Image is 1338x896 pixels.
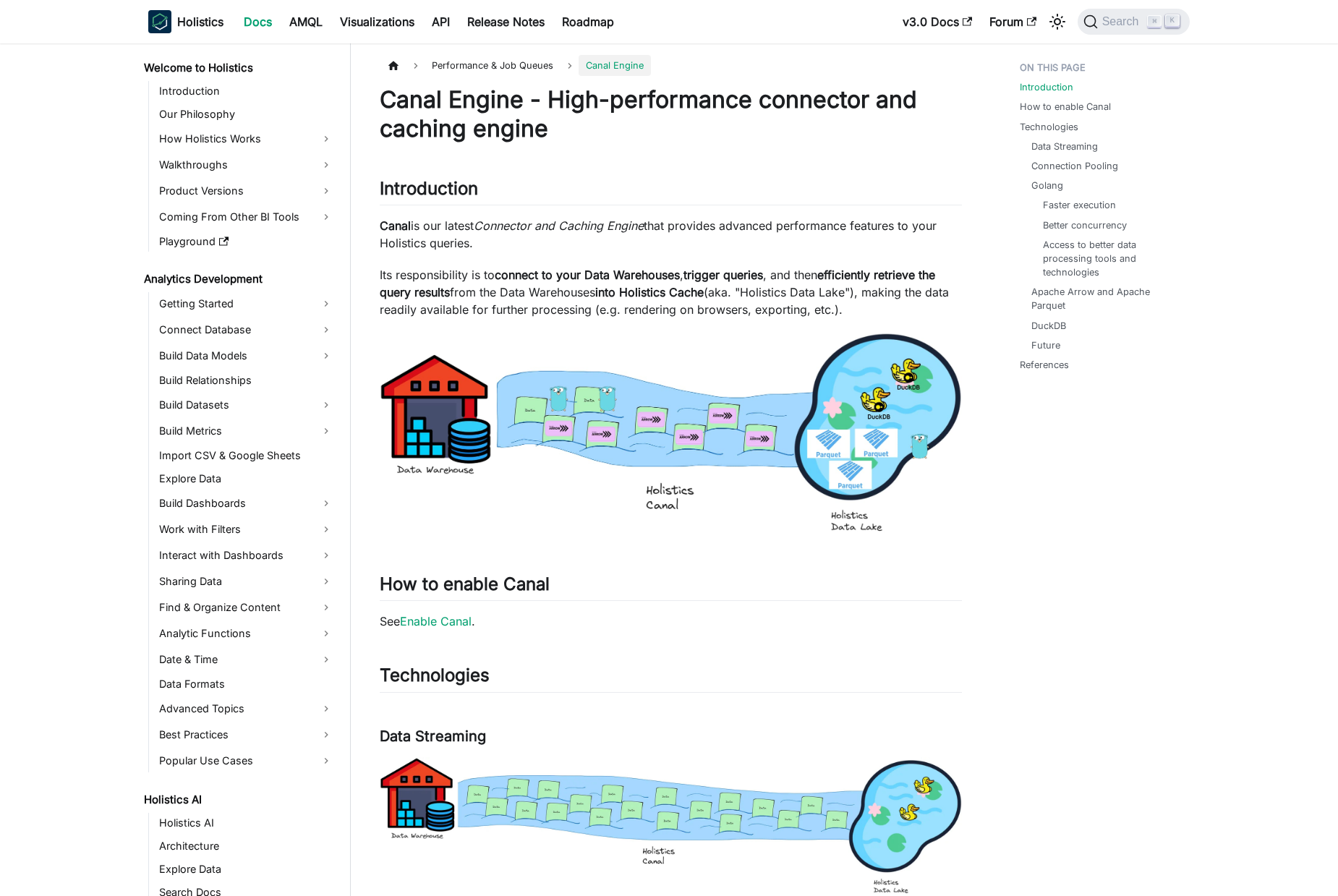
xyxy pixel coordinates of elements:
[331,10,423,33] a: Visualizations
[579,55,651,76] span: Canal Engine
[155,836,338,856] a: Architecture
[981,10,1045,33] a: Forum
[177,13,223,30] b: Holistics
[894,10,981,33] a: v3.0 Docs
[380,217,962,252] p: is our latest that provides advanced performance features to your Holistics queries.
[1031,159,1118,173] a: Connection Pooling
[1147,15,1162,28] kbd: ⌘
[155,492,338,515] a: Build Dashboards
[380,613,962,630] p: See .
[1031,140,1098,153] a: Data Streaming
[155,723,338,746] a: Best Practices
[155,469,338,489] a: Explore Data
[148,10,223,33] a: HolisticsHolistics
[155,518,338,541] a: Work with Filters
[380,218,411,233] strong: Canal
[155,674,338,694] a: Data Formats
[1165,14,1180,27] kbd: K
[553,10,623,33] a: Roadmap
[1043,218,1127,232] a: Better concurrency
[1031,338,1060,352] a: Future
[1043,238,1169,280] a: Access to better data processing tools and technologies
[155,318,338,341] a: Connect Database
[155,859,338,879] a: Explore Data
[155,153,338,176] a: Walkthroughs
[683,268,763,282] strong: trigger queries
[1031,285,1175,312] a: Apache Arrow and Apache Parquet
[235,10,281,33] a: Docs
[380,757,962,895] img: performance-canal-streaming
[400,614,472,628] a: Enable Canal
[425,55,561,76] span: Performance & Job Queues
[155,596,338,619] a: Find & Organize Content
[155,622,338,645] a: Analytic Functions
[423,10,459,33] a: API
[155,81,338,101] a: Introduction
[380,333,962,534] img: performance-canal-overview
[155,127,338,150] a: How Holistics Works
[155,104,338,124] a: Our Philosophy
[155,544,338,567] a: Interact with Dashboards
[1020,120,1078,134] a: Technologies
[155,205,338,229] a: Coming From Other BI Tools
[474,218,644,233] em: Connector and Caching Engine
[155,344,338,367] a: Build Data Models
[155,749,338,772] a: Popular Use Cases
[380,178,962,205] h2: Introduction
[1031,319,1066,333] a: DuckDB
[459,10,553,33] a: Release Notes
[155,231,338,252] a: Playground
[140,58,338,78] a: Welcome to Holistics
[155,445,338,466] a: Import CSV & Google Sheets
[155,697,338,720] a: Advanced Topics
[1078,9,1190,35] button: Search (Command+K)
[380,266,962,318] p: Its responsibility is to , , and then from the Data Warehouses (aka. "Holistics Data Lake"), maki...
[1098,15,1148,28] span: Search
[140,269,338,289] a: Analytics Development
[155,570,338,593] a: Sharing Data
[380,665,962,692] h2: Technologies
[155,370,338,391] a: Build Relationships
[155,179,338,202] a: Product Versions
[1020,100,1111,114] a: How to enable Canal
[1043,198,1116,212] a: Faster execution
[1020,80,1073,94] a: Introduction
[380,85,962,143] h1: Canal Engine - High-performance connector and caching engine
[155,419,338,443] a: Build Metrics
[1020,358,1069,372] a: References
[1031,179,1063,192] a: Golang
[148,10,171,33] img: Holistics
[134,43,351,896] nav: Docs sidebar
[281,10,331,33] a: AMQL
[155,292,338,315] a: Getting Started
[380,55,962,76] nav: Breadcrumbs
[380,55,407,76] a: Home page
[155,648,338,671] a: Date & Time
[380,573,962,601] h2: How to enable Canal
[140,790,338,810] a: Holistics AI
[1046,10,1069,33] button: Switch between dark and light mode (currently light mode)
[495,268,680,282] strong: connect to your Data Warehouses
[155,813,338,833] a: Holistics AI
[155,393,338,417] a: Build Datasets
[380,728,962,746] h3: Data Streaming
[595,285,704,299] strong: into Holistics Cache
